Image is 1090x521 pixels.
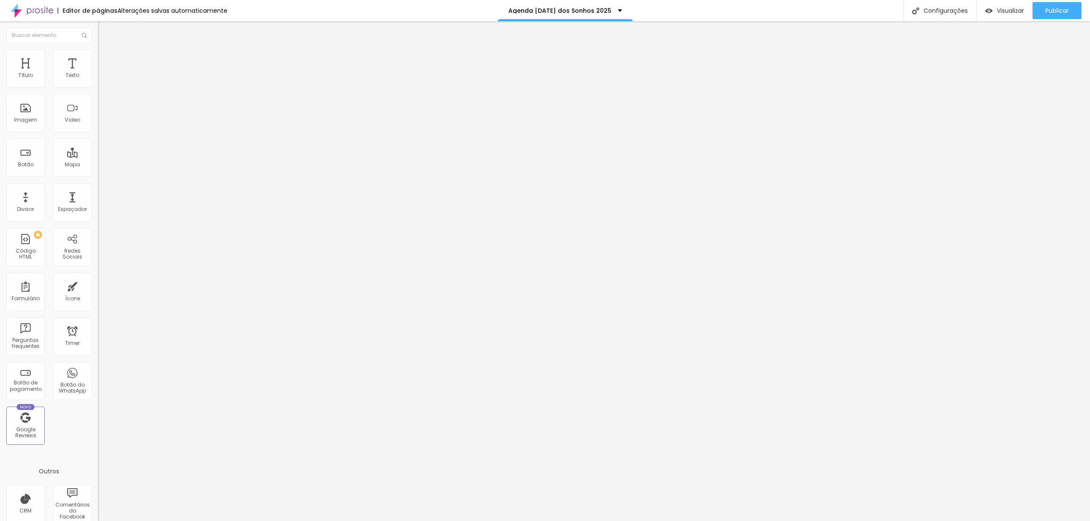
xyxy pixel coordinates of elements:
div: Espaçador [58,206,87,212]
div: Formulário [11,296,40,302]
div: Redes Sociais [55,248,89,260]
input: Buscar elemento [6,28,92,43]
div: Novo [17,404,35,410]
div: Código HTML [9,248,42,260]
div: Texto [66,72,79,78]
div: Botão de pagamento [9,380,42,392]
div: Alterações salvas automaticamente [118,8,227,14]
div: Timer [65,340,80,346]
img: Icone [82,33,87,38]
div: Título [18,72,33,78]
div: Mapa [65,162,80,168]
img: view-1.svg [985,7,992,14]
span: Publicar [1045,7,1069,14]
div: Editor de páginas [57,8,118,14]
button: Publicar [1033,2,1081,19]
img: Icone [912,7,919,14]
div: Google Reviews [9,427,42,439]
div: Botão do WhatsApp [55,382,89,394]
div: Comentários do Facebook [55,502,89,520]
div: Vídeo [65,117,80,123]
div: Perguntas frequentes [9,337,42,350]
p: Agenda [DATE] dos Sonhos 2025 [508,8,611,14]
div: CRM [20,508,32,514]
div: Imagem [14,117,37,123]
button: Visualizar [977,2,1033,19]
div: Divisor [17,206,34,212]
div: Botão [18,162,34,168]
div: Ícone [65,296,80,302]
span: Visualizar [997,7,1024,14]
